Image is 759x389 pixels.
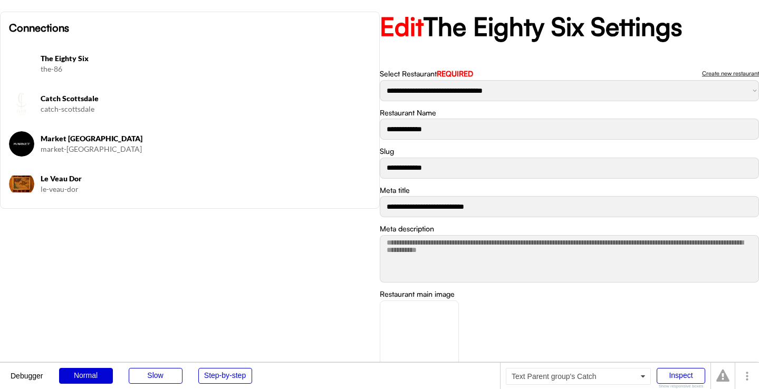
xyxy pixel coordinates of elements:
div: Slow [129,368,182,384]
div: Slug [380,146,394,157]
h6: Catch Scottsdale [41,93,371,104]
div: Create new restaurant [702,71,759,76]
div: Show responsive boxes [657,384,705,388]
div: the-86 [41,64,371,74]
div: Normal [59,368,113,384]
img: CATCH%20SCOTTSDALE_Logo%20Only.png [9,91,34,116]
div: market-[GEOGRAPHIC_DATA] [41,144,371,154]
font: Edit [380,11,424,42]
img: Screenshot%202025-08-11%20at%2010.33.52%E2%80%AFAM.png [9,51,34,76]
h6: Market [GEOGRAPHIC_DATA] [41,133,371,144]
div: Debugger [11,363,43,380]
div: Select Restaurant [380,69,473,79]
h6: Le Veau Dor [41,173,371,184]
div: catch-scottsdale [41,104,371,114]
font: REQUIRED [437,69,473,78]
div: Meta description [380,223,434,234]
div: Restaurant Name [380,108,436,118]
div: Step-by-step [198,368,252,384]
h6: The Eighty Six [41,53,371,64]
h6: Connections [9,21,371,35]
img: Market%20Venice%20Logo.jpg [9,131,34,157]
div: Meta title [380,185,410,196]
img: 240716_LE_VEAU_DOR-_JACQUES_LATOURD_PAINTING_0061_.jpg [9,171,34,197]
div: Inspect [657,368,705,384]
div: le-veau-dor [41,184,371,194]
div: Restaurant main image [380,289,455,299]
div: Text Parent group's Catch [506,368,651,385]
